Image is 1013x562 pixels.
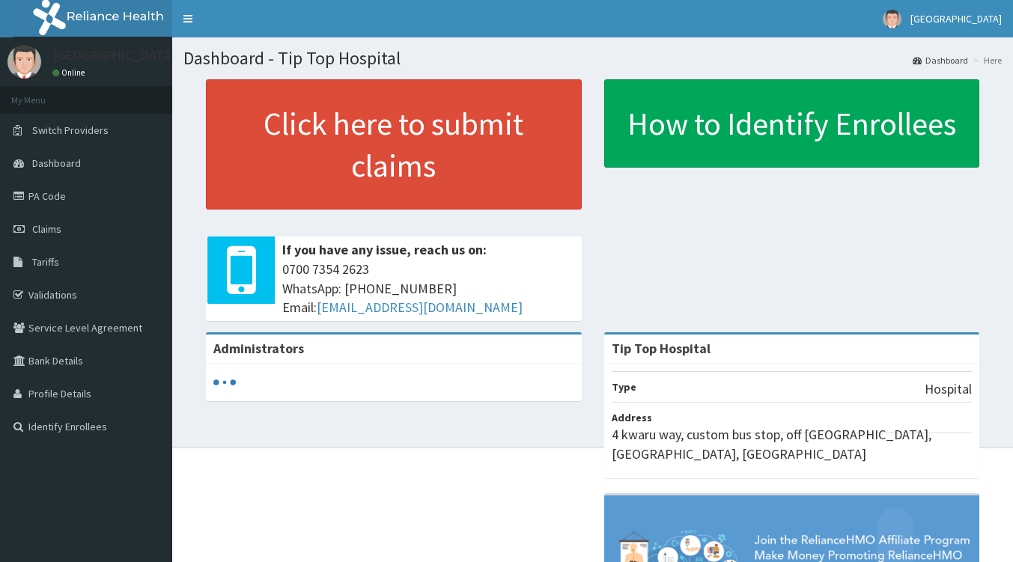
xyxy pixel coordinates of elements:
[32,255,59,269] span: Tariffs
[910,12,1002,25] span: [GEOGRAPHIC_DATA]
[206,79,582,210] a: Click here to submit claims
[317,299,523,316] a: [EMAIL_ADDRESS][DOMAIN_NAME]
[52,49,176,62] p: [GEOGRAPHIC_DATA]
[612,340,711,357] strong: Tip Top Hospital
[883,10,901,28] img: User Image
[7,45,41,79] img: User Image
[282,260,574,317] span: 0700 7354 2623 WhatsApp: [PHONE_NUMBER] Email:
[32,156,81,170] span: Dashboard
[213,371,236,394] svg: audio-loading
[32,222,61,236] span: Claims
[925,379,972,399] p: Hospital
[213,340,304,357] b: Administrators
[970,54,1002,67] li: Here
[604,79,980,168] a: How to Identify Enrollees
[282,241,487,258] b: If you have any issue, reach us on:
[913,54,968,67] a: Dashboard
[183,49,1002,68] h1: Dashboard - Tip Top Hospital
[612,425,973,463] p: 4 kwaru way, custom bus stop, off [GEOGRAPHIC_DATA], [GEOGRAPHIC_DATA], [GEOGRAPHIC_DATA]
[32,123,109,137] span: Switch Providers
[612,411,652,424] b: Address
[612,380,636,394] b: Type
[52,67,88,78] a: Online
